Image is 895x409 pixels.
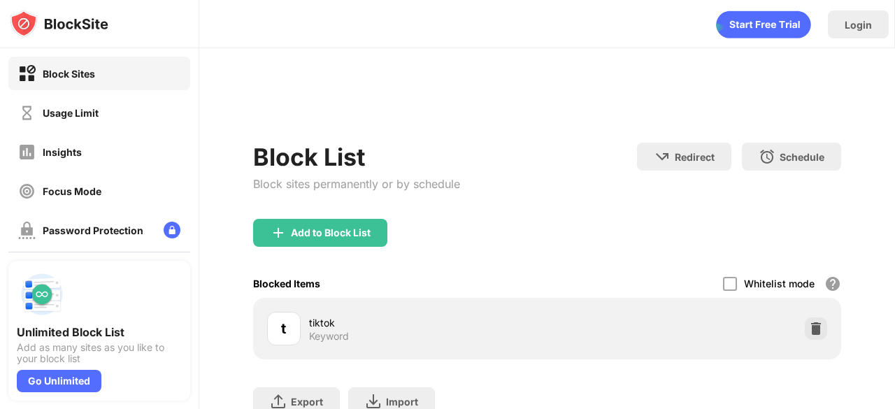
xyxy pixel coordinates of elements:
div: Unlimited Block List [17,325,182,339]
div: Focus Mode [43,185,101,197]
img: push-block-list.svg [17,269,67,320]
div: tiktok [309,315,547,330]
div: Login [845,19,872,31]
div: Block sites permanently or by schedule [253,177,460,191]
div: Go Unlimited [17,370,101,392]
div: Block List [253,143,460,171]
img: logo-blocksite.svg [10,10,108,38]
div: Whitelist mode [744,278,815,289]
div: Usage Limit [43,107,99,119]
div: Block Sites [43,68,95,80]
div: Password Protection [43,224,143,236]
div: animation [716,10,811,38]
div: Add to Block List [291,227,371,238]
img: password-protection-off.svg [18,222,36,239]
div: Add as many sites as you like to your block list [17,342,182,364]
img: insights-off.svg [18,143,36,161]
img: time-usage-off.svg [18,104,36,122]
div: Insights [43,146,82,158]
div: Import [386,396,418,408]
div: Export [291,396,323,408]
iframe: Banner [253,87,841,126]
img: lock-menu.svg [164,222,180,238]
img: block-on.svg [18,65,36,82]
div: Schedule [780,151,824,163]
img: focus-off.svg [18,182,36,200]
div: t [281,318,286,339]
div: Redirect [675,151,715,163]
div: Keyword [309,330,349,343]
div: Blocked Items [253,278,320,289]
